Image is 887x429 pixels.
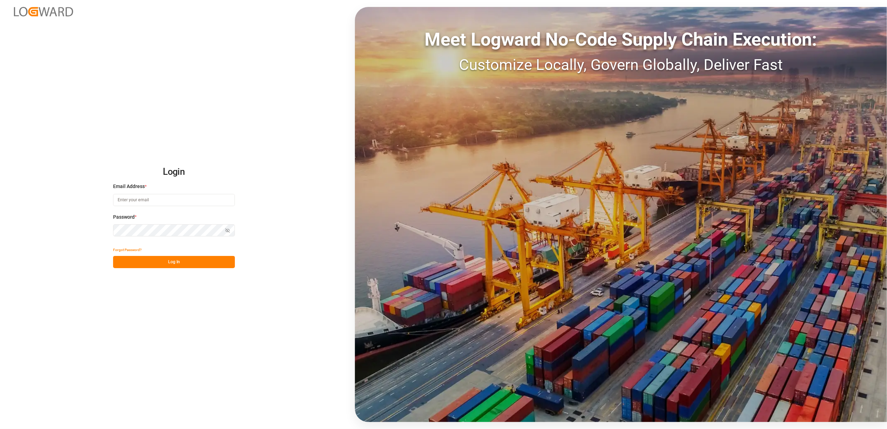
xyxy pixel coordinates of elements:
div: Meet Logward No-Code Supply Chain Execution: [355,26,887,53]
input: Enter your email [113,194,235,206]
span: Password [113,213,135,221]
h2: Login [113,161,235,183]
div: Customize Locally, Govern Globally, Deliver Fast [355,53,887,76]
img: Logward_new_orange.png [14,7,73,16]
button: Forgot Password? [113,244,142,256]
button: Log In [113,256,235,268]
span: Email Address [113,183,145,190]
